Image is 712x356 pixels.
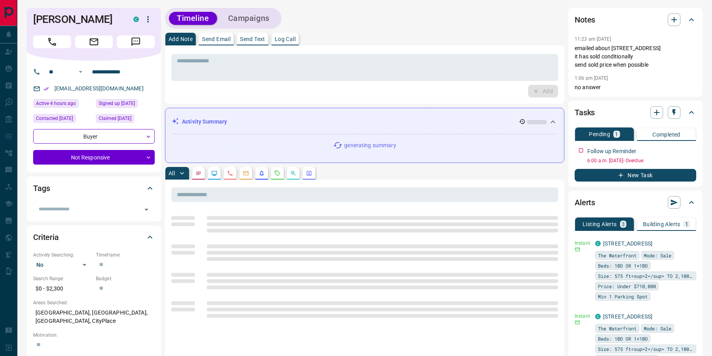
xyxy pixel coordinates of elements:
[96,99,155,110] div: Fri Mar 08 2024
[598,292,648,300] span: Min 1 Parking Spot
[96,251,155,259] p: Timeframe:
[117,36,155,48] span: Message
[575,313,590,320] p: Instant
[243,170,249,176] svg: Emails
[644,324,671,332] span: Mode: Sale
[598,251,637,259] span: The Waterfront
[172,114,558,129] div: Activity Summary
[195,170,202,176] svg: Notes
[575,196,595,209] h2: Alerts
[99,114,131,122] span: Claimed [DATE]
[33,231,59,244] h2: Criteria
[575,320,580,325] svg: Email
[575,240,590,247] p: Instant
[603,313,652,320] a: [STREET_ADDRESS]
[259,170,265,176] svg: Listing Alerts
[603,240,652,247] a: [STREET_ADDRESS]
[33,228,155,247] div: Criteria
[182,118,227,126] p: Activity Summary
[240,36,265,42] p: Send Text
[589,131,610,137] p: Pending
[275,36,296,42] p: Log Call
[644,251,671,259] span: Mode: Sale
[99,99,135,107] span: Signed up [DATE]
[33,332,155,339] p: Motivation:
[575,103,696,122] div: Tasks
[33,306,155,328] p: [GEOGRAPHIC_DATA], [GEOGRAPHIC_DATA], [GEOGRAPHIC_DATA], CityPlace
[169,171,175,176] p: All
[202,36,230,42] p: Send Email
[622,221,625,227] p: 3
[587,157,696,164] p: 6:00 a.m. [DATE] - Overdue
[33,114,92,125] div: Wed Aug 06 2025
[598,282,656,290] span: Price: Under $710,000
[598,345,693,353] span: Size: 575 ft<sup>2</sup> TO 2,100 ft<sup>2</sup>
[43,86,49,92] svg: Email Verified
[652,132,680,137] p: Completed
[598,324,637,332] span: The Waterfront
[274,170,281,176] svg: Requests
[575,36,611,42] p: 11:23 am [DATE]
[211,170,217,176] svg: Lead Browsing Activity
[36,99,76,107] span: Active 4 hours ago
[598,272,693,280] span: Size: 575 ft<sup>2</sup> TO 2,100 ft<sup>2</sup>
[75,36,113,48] span: Email
[33,282,92,295] p: $0 - $2,300
[306,170,312,176] svg: Agent Actions
[33,150,155,165] div: Not Responsive
[96,114,155,125] div: Tue Aug 05 2025
[575,193,696,212] div: Alerts
[575,75,608,81] p: 1:06 pm [DATE]
[575,83,696,92] p: no answer
[33,13,122,26] h1: [PERSON_NAME]
[227,170,233,176] svg: Calls
[169,12,217,25] button: Timeline
[33,259,92,271] div: No
[575,44,696,69] p: emailed about [STREET_ADDRESS] it has sold conditionally send sold price when possible
[220,12,277,25] button: Campaigns
[33,99,92,110] div: Wed Aug 13 2025
[575,247,580,252] svg: Email
[54,85,144,92] a: [EMAIL_ADDRESS][DOMAIN_NAME]
[36,114,73,122] span: Contacted [DATE]
[598,262,648,270] span: Beds: 1BD OR 1+1BD
[76,67,85,77] button: Open
[583,221,617,227] p: Listing Alerts
[575,169,696,182] button: New Task
[643,221,680,227] p: Building Alerts
[33,36,71,48] span: Call
[169,36,193,42] p: Add Note
[33,129,155,144] div: Buyer
[344,141,396,150] p: generating summary
[595,314,601,319] div: condos.ca
[575,10,696,29] div: Notes
[575,13,595,26] h2: Notes
[33,182,50,195] h2: Tags
[685,221,688,227] p: 1
[33,299,155,306] p: Areas Searched:
[96,275,155,282] p: Budget:
[598,335,648,343] span: Beds: 1BD OR 1+1BD
[133,17,139,22] div: condos.ca
[290,170,296,176] svg: Opportunities
[33,179,155,198] div: Tags
[595,241,601,246] div: condos.ca
[33,251,92,259] p: Actively Searching:
[141,204,152,215] button: Open
[33,275,92,282] p: Search Range:
[587,147,636,156] p: Follow up Reminder
[575,106,595,119] h2: Tasks
[615,131,618,137] p: 1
